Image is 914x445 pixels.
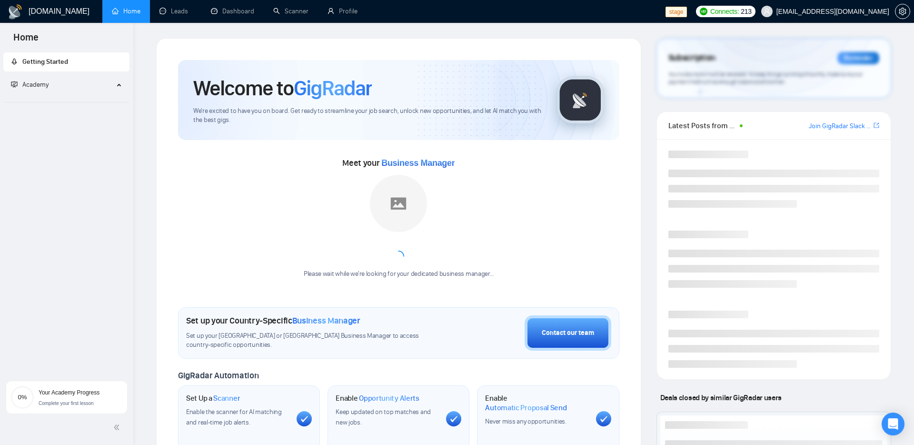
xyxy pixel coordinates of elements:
span: Never miss any opportunities. [485,417,566,425]
a: dashboardDashboard [211,7,254,15]
span: Academy [11,81,49,89]
span: stage [666,7,687,17]
img: gigradar-logo.png [556,76,604,124]
span: Keep updated on top matches and new jobs. [336,408,431,426]
span: Home [6,30,46,51]
div: Please wait while we're looking for your dedicated business manager... [298,270,499,279]
span: setting [895,8,910,15]
li: Getting Started [3,52,129,71]
button: setting [895,4,910,19]
button: Contact our team [525,315,611,351]
span: Deals closed by similar GigRadar users [656,389,785,406]
div: Reminder [837,52,879,64]
h1: Set up your Country-Specific [186,315,360,326]
div: Contact our team [542,328,594,338]
span: Subscription [668,50,715,66]
span: Meet your [342,158,455,168]
div: Open Intercom Messenger [882,413,904,435]
span: Business Manager [292,315,360,326]
span: GigRadar Automation [178,370,258,381]
h1: Welcome to [193,75,372,101]
span: Scanner [213,394,240,403]
h1: Enable [336,394,419,403]
span: Academy [22,81,49,89]
span: 0% [11,394,34,400]
a: homeHome [112,7,140,15]
span: 213 [741,6,751,17]
a: setting [895,8,910,15]
img: logo [8,4,23,20]
a: searchScanner [273,7,308,15]
span: Connects: [710,6,739,17]
span: double-left [113,423,123,432]
span: user [764,8,770,15]
span: Your Academy Progress [39,389,99,396]
span: Latest Posts from the GigRadar Community [668,120,737,131]
img: placeholder.png [370,175,427,232]
span: Complete your first lesson [39,401,94,406]
span: Opportunity Alerts [359,394,419,403]
li: Academy Homepage [3,98,129,104]
span: GigRadar [294,75,372,101]
span: Business Manager [381,158,455,168]
h1: Set Up a [186,394,240,403]
span: Getting Started [22,58,68,66]
a: Join GigRadar Slack Community [809,121,872,131]
span: export [874,121,879,129]
span: Enable the scanner for AI matching and real-time job alerts. [186,408,282,426]
a: export [874,121,879,130]
span: We're excited to have you on board. Get ready to streamline your job search, unlock new opportuni... [193,107,541,125]
span: Set up your [GEOGRAPHIC_DATA] or [GEOGRAPHIC_DATA] Business Manager to access country-specific op... [186,332,441,350]
span: Automatic Proposal Send [485,403,566,413]
h1: Enable [485,394,588,412]
span: fund-projection-screen [11,81,18,88]
span: loading [392,250,405,263]
span: Your subscription will be renewed. To keep things running smoothly, make sure your payment method... [668,71,863,86]
a: userProfile [328,7,358,15]
span: rocket [11,58,18,65]
img: upwork-logo.png [700,8,707,15]
a: messageLeads [159,7,192,15]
